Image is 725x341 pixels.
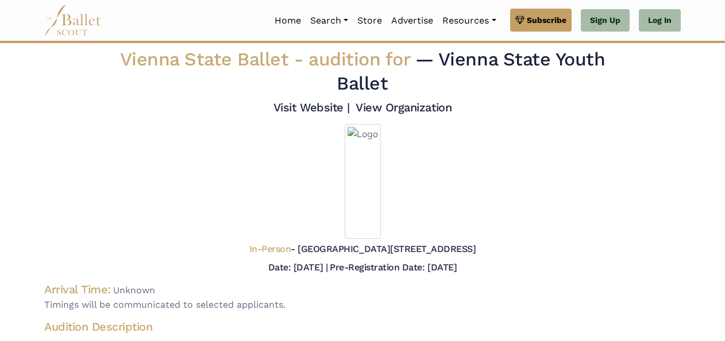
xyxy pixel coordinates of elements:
[510,9,572,32] a: Subscribe
[581,9,630,32] a: Sign Up
[353,9,387,33] a: Store
[268,262,327,273] h5: Date: [DATE] |
[387,9,438,33] a: Advertise
[270,9,306,33] a: Home
[438,9,500,33] a: Resources
[308,48,410,70] span: audition for
[120,48,415,70] span: Vienna State Ballet -
[113,285,155,296] span: Unknown
[249,243,476,255] h5: - [GEOGRAPHIC_DATA][STREET_ADDRESS]
[249,243,291,254] span: In-Person
[330,262,457,273] h5: Pre-Registration Date: [DATE]
[273,100,350,114] a: Visit Website |
[639,9,681,32] a: Log In
[527,14,566,26] span: Subscribe
[345,124,381,239] img: Logo
[44,297,681,312] span: Timings will be communicated to selected applicants.
[44,282,111,296] h4: Arrival Time:
[337,48,605,94] span: — Vienna State Youth Ballet
[44,319,681,334] h4: Audition Description
[356,100,452,114] a: View Organization
[515,14,525,26] img: gem.svg
[306,9,353,33] a: Search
